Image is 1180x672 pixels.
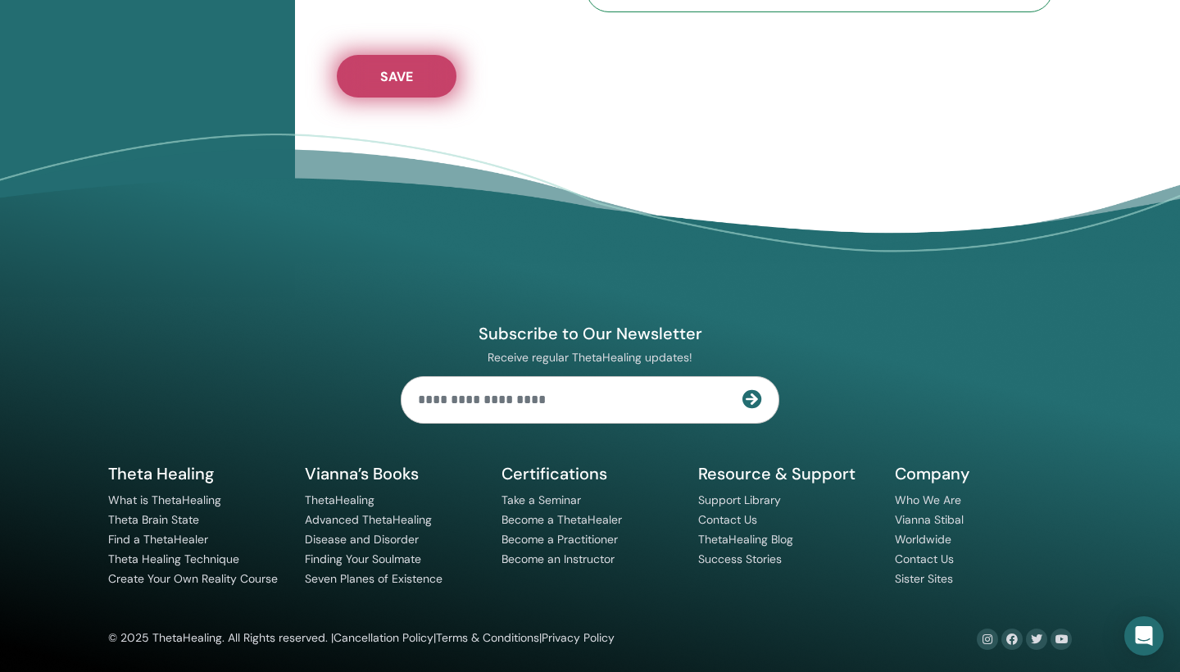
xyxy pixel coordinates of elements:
[305,493,374,507] a: ThetaHealing
[895,532,951,547] a: Worldwide
[895,512,964,527] a: Vianna Stibal
[401,323,779,344] h4: Subscribe to Our Newsletter
[698,532,793,547] a: ThetaHealing Blog
[305,512,432,527] a: Advanced ThetaHealing
[380,68,413,85] span: Save
[1124,616,1164,656] div: Open Intercom Messenger
[305,571,442,586] a: Seven Planes of Existence
[698,552,782,566] a: Success Stories
[108,532,208,547] a: Find a ThetaHealer
[401,350,779,365] p: Receive regular ThetaHealing updates!
[436,630,539,645] a: Terms & Conditions
[501,493,581,507] a: Take a Seminar
[305,463,482,484] h5: Vianna’s Books
[108,629,615,648] div: © 2025 ThetaHealing. All Rights reserved. | | |
[895,463,1072,484] h5: Company
[895,552,954,566] a: Contact Us
[698,512,757,527] a: Contact Us
[895,571,953,586] a: Sister Sites
[895,493,961,507] a: Who We Are
[305,552,421,566] a: Finding Your Soulmate
[337,55,456,98] button: Save
[501,463,678,484] h5: Certifications
[108,493,221,507] a: What is ThetaHealing
[108,571,278,586] a: Create Your Own Reality Course
[698,463,875,484] h5: Resource & Support
[108,512,199,527] a: Theta Brain State
[501,512,622,527] a: Become a ThetaHealer
[501,552,615,566] a: Become an Instructor
[501,532,618,547] a: Become a Practitioner
[108,552,239,566] a: Theta Healing Technique
[542,630,615,645] a: Privacy Policy
[334,630,433,645] a: Cancellation Policy
[698,493,781,507] a: Support Library
[108,463,285,484] h5: Theta Healing
[305,532,419,547] a: Disease and Disorder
